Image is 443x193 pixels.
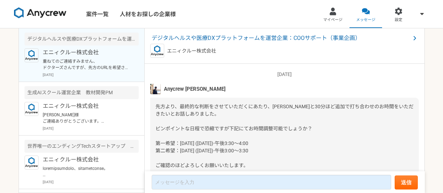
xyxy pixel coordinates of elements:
[152,34,410,42] span: デジタルヘルスや医療DXプラットフォームを運営企業：COOサポート（事業企画）
[43,72,139,77] p: [DATE]
[150,44,164,58] img: logo_text_blue_01.png
[395,17,402,23] span: 設定
[150,84,161,94] img: tomoya_yamashita.jpeg
[25,48,39,62] img: logo_text_blue_01.png
[323,17,342,23] span: マイページ
[43,165,129,178] p: loremipsumdolo、sitametconse。 adip、EliTseDDoeius30te、incididuntutla7etdoloremagnaali、enimadminimve...
[25,102,39,116] img: logo_text_blue_01.png
[43,156,129,164] p: エニィクルー株式会社
[43,48,129,57] p: エニィクルー株式会社
[43,112,129,124] p: [PERSON_NAME]様 ご連絡ありがとうございます。 また日程調整ありがとうございます。 求人公開しましたのでそちらにてご連絡させていただきます。よろしくお願いいたします。
[25,140,139,153] div: 世界唯一のエンディングTechスタートアップ メディア企画・事業開発
[43,102,129,110] p: エニィクルー株式会社
[43,179,139,185] p: [DATE]
[164,85,226,93] span: Anycrew [PERSON_NAME]
[150,71,419,78] p: [DATE]
[25,156,39,170] img: logo_text_blue_01.png
[395,175,418,189] button: 送信
[25,86,139,99] div: 生成AIスクール運営企業 教材開発PM
[25,33,139,46] div: デジタルヘルスや医療DXプラットフォームを運営企業：COOサポート（事業企画）
[356,17,375,23] span: メッセージ
[167,47,216,55] p: エニィクルー株式会社
[43,58,129,71] p: 重ねてのご連絡すみません、 ドクターズさんですが、先方のURLを希望されるとのことで、下記のURLにてご対応をお願いできればとのことです。二転三転して恐縮ですが、ご確認の程よろしくお願いいたしま...
[155,104,414,168] span: 先方より、最終的な判断をさせていただくにあたり、[PERSON_NAME]と30分ほど追加で打ち合わせのお時間をいただきたいとお話しありました。 ピンポイントな日程で恐縮ですが下記にてお時間調整...
[14,7,67,19] img: 8DqYSo04kwAAAAASUVORK5CYII=
[43,126,139,131] p: [DATE]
